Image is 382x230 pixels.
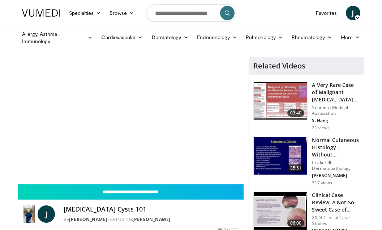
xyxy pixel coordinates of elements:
p: 317 views [312,180,332,186]
a: [PERSON_NAME] [132,216,171,222]
img: Dr. Jordan Rennicke [23,205,35,223]
video-js: Video Player [18,57,243,184]
a: Pulmonology [241,30,287,45]
img: 15a2a6c9-b512-40ee-91fa-a24d648bcc7f.150x105_q85_crop-smart_upscale.jpg [254,82,307,120]
a: [PERSON_NAME] [69,216,107,222]
h4: Related Videos [253,62,305,70]
p: S. Hang [312,118,360,124]
a: Browse [105,6,138,20]
a: Specialties [65,6,106,20]
a: 03:40 A Very Rare Case of Malignant [MEDICAL_DATA] Masqu… Southern Medical Association S. Hang 21... [253,81,360,131]
a: Rheumatology [287,30,336,45]
p: Cockerell Dermatopathology [312,160,360,171]
a: J [346,6,360,20]
img: 2e26c7c5-ede0-4b44-894d-3a9364780452.150x105_q85_crop-smart_upscale.jpg [254,192,307,230]
span: 06:00 [287,219,305,227]
span: 35:51 [287,164,305,172]
a: Allergy, Asthma, Immunology [18,30,97,45]
p: 2024 Clinical Case Studies [312,215,360,226]
p: 21 views [312,125,330,131]
span: 03:40 [287,109,305,117]
a: Cardiovascular [97,30,147,45]
h4: [MEDICAL_DATA] Cysts 101 [64,205,237,213]
h3: Normal Cutaneous Histology | Without [MEDICAL_DATA] [312,137,360,158]
img: VuMedi Logo [22,9,60,17]
img: cd4a92e4-2b31-4376-97fb-4364d1c8cf52.150x105_q85_crop-smart_upscale.jpg [254,137,307,175]
a: Endocrinology [193,30,241,45]
h3: Clinical Case Review: A Not-So-Sweet Case of Vulvar Ulceration [312,192,360,213]
input: Search topics, interventions [146,4,236,22]
a: 35:51 Normal Cutaneous Histology | Without [MEDICAL_DATA] Cockerell Dermatopathology [PERSON_NAME... [253,137,360,186]
div: By FEATURING [64,216,237,223]
h3: A Very Rare Case of Malignant [MEDICAL_DATA] Masqu… [312,81,360,103]
a: J [38,205,55,223]
p: [PERSON_NAME] [312,173,360,179]
a: Favorites [312,6,342,20]
a: Dermatology [147,30,193,45]
a: More [336,30,364,45]
p: Southern Medical Association [312,105,360,116]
